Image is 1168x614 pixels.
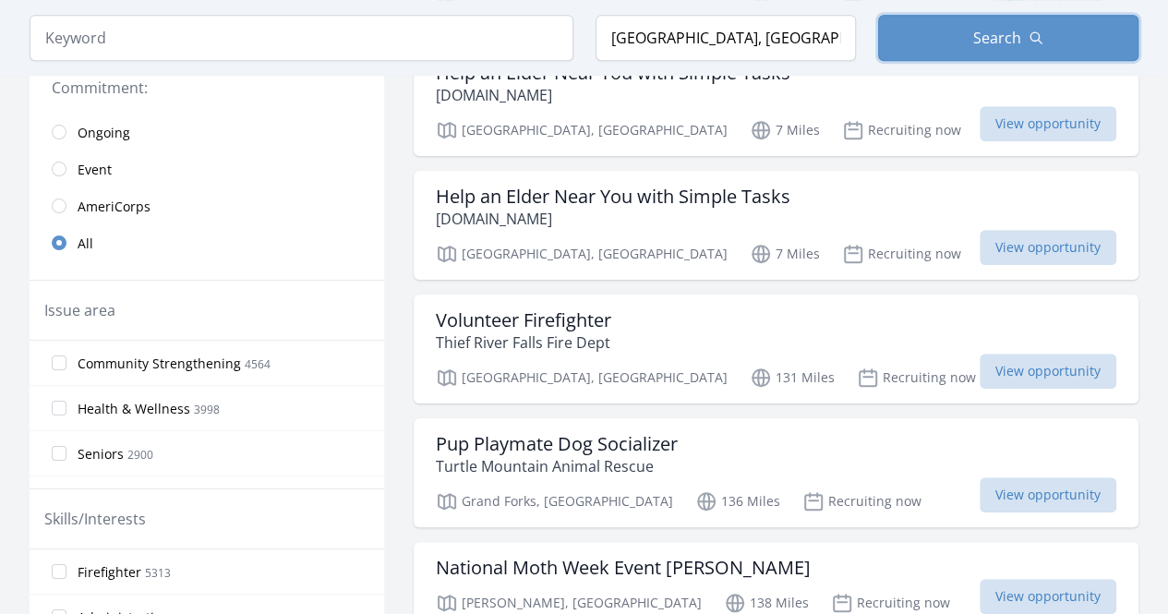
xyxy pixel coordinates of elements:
span: All [78,235,93,253]
p: Turtle Mountain Animal Rescue [436,455,678,477]
span: Community Strengthening [78,355,241,373]
a: Event [30,150,384,187]
p: 7 Miles [750,243,820,265]
p: 136 Miles [695,490,780,512]
input: Firefighter 5313 [52,564,66,579]
a: AmeriCorps [30,187,384,224]
span: 4564 [245,356,271,372]
a: Help an Elder Near You with Simple Tasks [DOMAIN_NAME] [GEOGRAPHIC_DATA], [GEOGRAPHIC_DATA] 7 Mil... [414,47,1138,156]
a: Ongoing [30,114,384,150]
span: View opportunity [980,579,1116,614]
span: 5313 [145,565,171,581]
p: [GEOGRAPHIC_DATA], [GEOGRAPHIC_DATA] [436,119,728,141]
span: AmeriCorps [78,198,151,216]
p: Thief River Falls Fire Dept [436,331,611,354]
p: 138 Miles [724,592,809,614]
span: Event [78,161,112,179]
span: Ongoing [78,124,130,142]
h3: National Moth Week Event [PERSON_NAME] [436,557,811,579]
span: Health & Wellness [78,400,190,418]
input: Community Strengthening 4564 [52,355,66,370]
h3: Pup Playmate Dog Socializer [436,433,678,455]
p: 131 Miles [750,367,835,389]
p: [DOMAIN_NAME] [436,208,790,230]
a: Volunteer Firefighter Thief River Falls Fire Dept [GEOGRAPHIC_DATA], [GEOGRAPHIC_DATA] 131 Miles ... [414,295,1138,403]
h3: Volunteer Firefighter [436,309,611,331]
h3: Help an Elder Near You with Simple Tasks [436,186,790,208]
span: View opportunity [980,477,1116,512]
input: Health & Wellness 3998 [52,401,66,415]
a: Pup Playmate Dog Socializer Turtle Mountain Animal Rescue Grand Forks, [GEOGRAPHIC_DATA] 136 Mile... [414,418,1138,527]
p: Grand Forks, [GEOGRAPHIC_DATA] [436,490,673,512]
span: Search [973,27,1021,49]
button: Search [878,15,1138,61]
input: Seniors 2900 [52,446,66,461]
p: [GEOGRAPHIC_DATA], [GEOGRAPHIC_DATA] [436,367,728,389]
span: Firefighter [78,563,141,582]
span: View opportunity [980,354,1116,389]
legend: Commitment: [52,77,362,99]
input: Location [596,15,856,61]
h3: Help an Elder Near You with Simple Tasks [436,62,790,84]
span: View opportunity [980,230,1116,265]
p: Recruiting now [802,490,921,512]
span: 3998 [194,402,220,417]
p: Recruiting now [857,367,976,389]
span: View opportunity [980,106,1116,141]
input: Keyword [30,15,573,61]
a: Help an Elder Near You with Simple Tasks [DOMAIN_NAME] [GEOGRAPHIC_DATA], [GEOGRAPHIC_DATA] 7 Mil... [414,171,1138,280]
a: All [30,224,384,261]
p: Recruiting now [831,592,950,614]
span: Seniors [78,445,124,464]
p: [DOMAIN_NAME] [436,84,790,106]
p: 7 Miles [750,119,820,141]
p: [PERSON_NAME], [GEOGRAPHIC_DATA] [436,592,702,614]
p: Recruiting now [842,243,961,265]
p: [GEOGRAPHIC_DATA], [GEOGRAPHIC_DATA] [436,243,728,265]
span: 2900 [127,447,153,463]
legend: Issue area [44,299,115,321]
p: Recruiting now [842,119,961,141]
legend: Skills/Interests [44,508,146,530]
